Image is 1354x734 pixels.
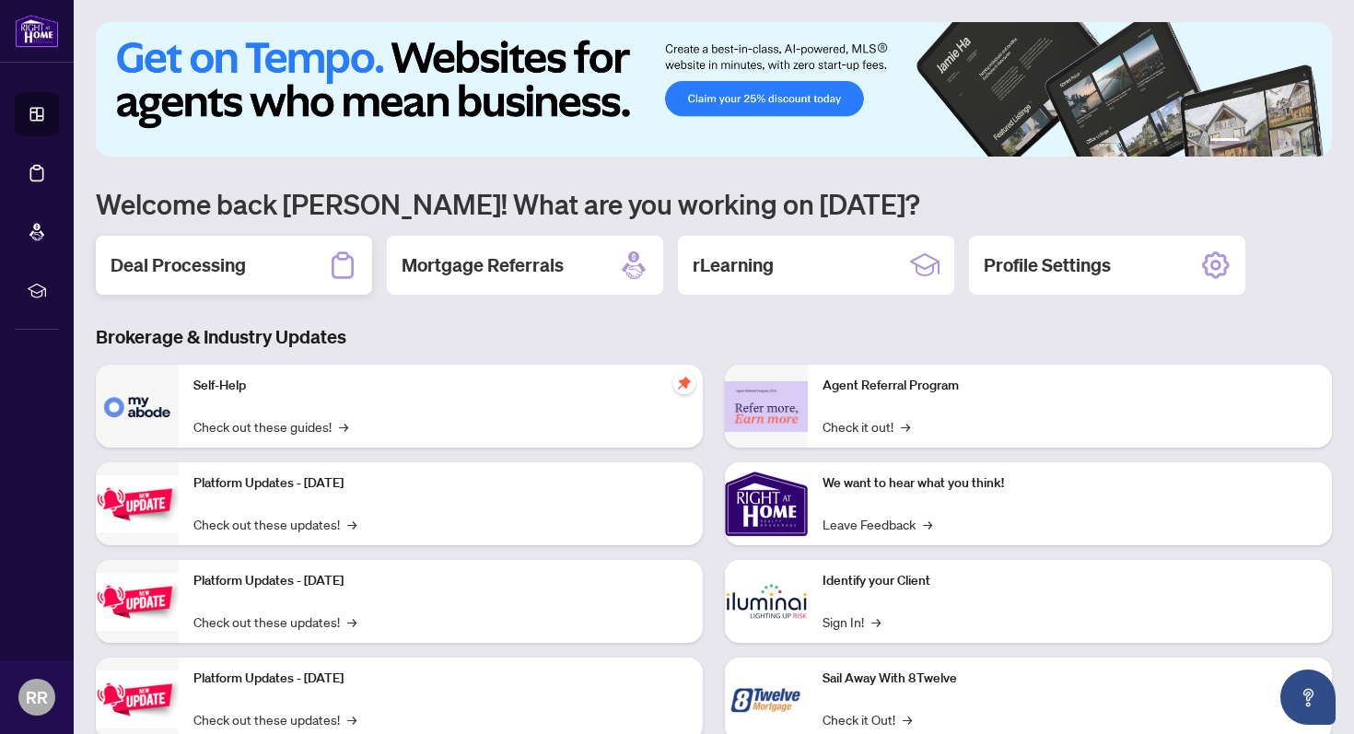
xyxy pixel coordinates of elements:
[823,709,912,729] a: Check it Out!→
[96,475,179,533] img: Platform Updates - July 21, 2025
[901,416,910,437] span: →
[725,462,808,545] img: We want to hear what you think!
[193,709,356,729] a: Check out these updates!→
[984,252,1111,278] h2: Profile Settings
[111,252,246,278] h2: Deal Processing
[823,473,1317,494] p: We want to hear what you think!
[96,573,179,631] img: Platform Updates - July 8, 2025
[823,612,881,632] a: Sign In!→
[673,372,695,394] span: pushpin
[193,612,356,632] a: Check out these updates!→
[193,376,688,396] p: Self-Help
[339,416,348,437] span: →
[15,14,59,48] img: logo
[1210,138,1240,146] button: 1
[1291,138,1299,146] button: 5
[823,514,932,534] a: Leave Feedback→
[1277,138,1284,146] button: 4
[1306,138,1313,146] button: 6
[193,571,688,591] p: Platform Updates - [DATE]
[96,324,1332,350] h3: Brokerage & Industry Updates
[725,560,808,643] img: Identify your Client
[1280,670,1336,725] button: Open asap
[693,252,774,278] h2: rLearning
[96,22,1332,157] img: Slide 0
[823,376,1317,396] p: Agent Referral Program
[347,514,356,534] span: →
[96,670,179,728] img: Platform Updates - June 23, 2025
[823,416,910,437] a: Check it out!→
[1262,138,1269,146] button: 3
[193,473,688,494] p: Platform Updates - [DATE]
[96,365,179,448] img: Self-Help
[347,709,356,729] span: →
[871,612,881,632] span: →
[823,669,1317,689] p: Sail Away With 8Twelve
[725,381,808,432] img: Agent Referral Program
[823,571,1317,591] p: Identify your Client
[347,612,356,632] span: →
[193,416,348,437] a: Check out these guides!→
[402,252,564,278] h2: Mortgage Referrals
[193,514,356,534] a: Check out these updates!→
[193,669,688,689] p: Platform Updates - [DATE]
[903,709,912,729] span: →
[96,186,1332,221] h1: Welcome back [PERSON_NAME]! What are you working on [DATE]?
[26,684,48,710] span: RR
[923,514,932,534] span: →
[1247,138,1255,146] button: 2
